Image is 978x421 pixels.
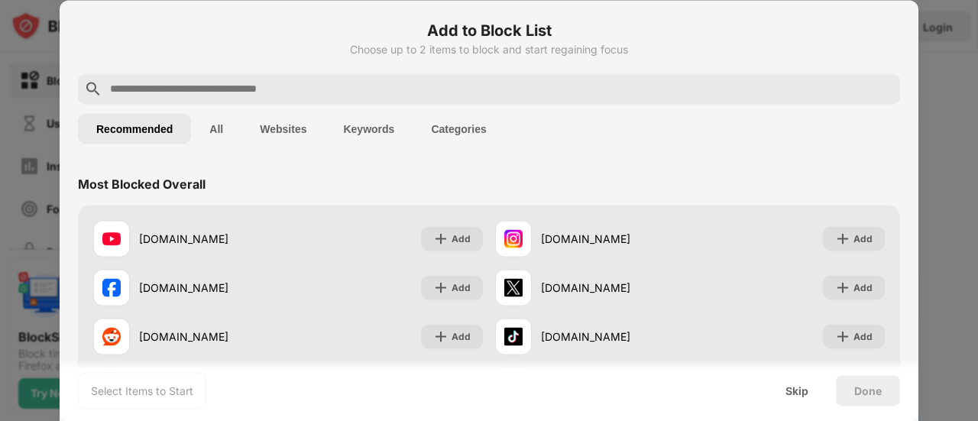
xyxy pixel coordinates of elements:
img: search.svg [84,79,102,98]
div: Add [452,231,471,246]
div: [DOMAIN_NAME] [541,280,690,296]
div: Done [854,384,882,397]
button: Categories [413,113,504,144]
button: Recommended [78,113,191,144]
div: Add [853,280,873,295]
img: favicons [504,327,523,345]
div: [DOMAIN_NAME] [541,231,690,247]
div: [DOMAIN_NAME] [139,231,288,247]
div: Add [853,329,873,344]
img: favicons [102,327,121,345]
div: Skip [785,384,808,397]
div: Select Items to Start [91,383,193,398]
div: [DOMAIN_NAME] [139,329,288,345]
img: favicons [504,278,523,296]
div: Add [452,329,471,344]
div: Choose up to 2 items to block and start regaining focus [78,43,900,55]
img: favicons [102,278,121,296]
div: Add [853,231,873,246]
button: All [191,113,241,144]
div: [DOMAIN_NAME] [139,280,288,296]
div: Add [452,280,471,295]
div: Most Blocked Overall [78,176,206,191]
h6: Add to Block List [78,18,900,41]
button: Keywords [325,113,413,144]
button: Websites [241,113,325,144]
div: [DOMAIN_NAME] [541,329,690,345]
img: favicons [102,229,121,248]
img: favicons [504,229,523,248]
